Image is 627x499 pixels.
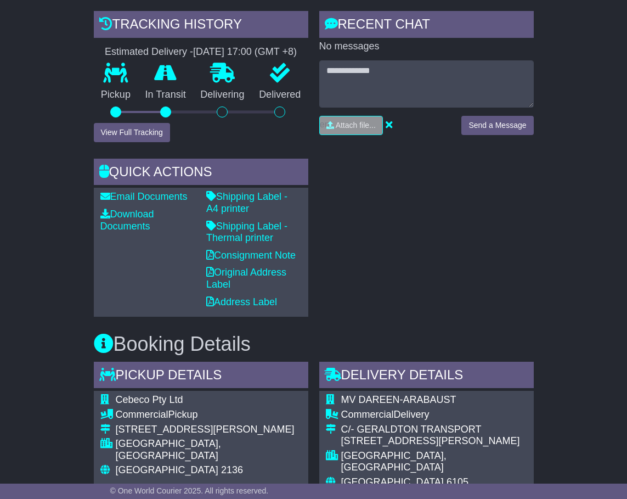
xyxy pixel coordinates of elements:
p: Delivering [193,89,252,101]
p: Delivered [252,89,308,101]
div: Pickup Details [94,362,308,391]
span: Commercial [116,409,168,420]
button: Send a Message [461,116,533,135]
a: Email Documents [100,191,188,202]
div: [GEOGRAPHIC_DATA], [GEOGRAPHIC_DATA] [116,438,302,462]
div: C/- GERALDTON TRANSPORT [341,424,527,436]
span: © One World Courier 2025. All rights reserved. [110,486,269,495]
a: Shipping Label - Thermal printer [206,221,287,244]
div: [DATE] 17:00 (GMT +8) [193,46,297,58]
div: Delivery Details [319,362,534,391]
div: Tracking history [94,11,308,41]
a: Address Label [206,296,277,307]
a: Consignment Note [206,250,296,261]
span: 2136 [221,464,243,475]
span: Commercial [341,409,394,420]
a: Original Address Label [206,267,286,290]
p: In Transit [138,89,193,101]
div: Pickup [116,409,302,421]
p: No messages [319,41,534,53]
div: RECENT CHAT [319,11,534,41]
span: 6105 [447,476,468,487]
h3: Booking Details [94,333,534,355]
div: [STREET_ADDRESS][PERSON_NAME] [341,435,527,447]
div: Estimated Delivery - [94,46,308,58]
div: Quick Actions [94,159,308,188]
span: [GEOGRAPHIC_DATA] [341,476,444,487]
a: Shipping Label - A4 printer [206,191,287,214]
span: MV DAREEN-ARABAUST [341,394,456,405]
span: [GEOGRAPHIC_DATA] [116,464,218,475]
div: Delivery [341,409,527,421]
button: View Full Tracking [94,123,170,142]
a: Download Documents [100,209,154,232]
span: Cebeco Pty Ltd [116,394,183,405]
div: [GEOGRAPHIC_DATA], [GEOGRAPHIC_DATA] [341,450,527,474]
div: [STREET_ADDRESS][PERSON_NAME] [116,424,302,436]
p: Pickup [94,89,138,101]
